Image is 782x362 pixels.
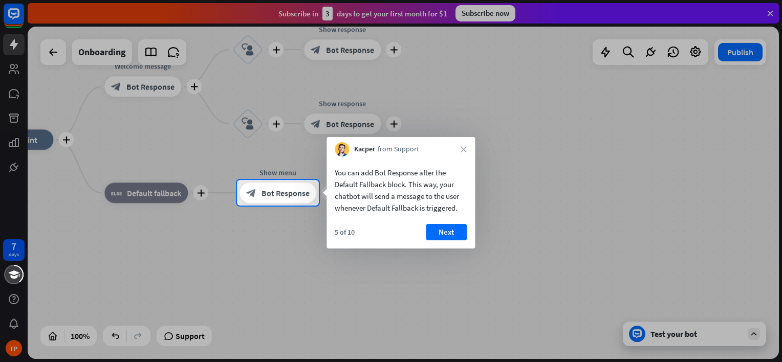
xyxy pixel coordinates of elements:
i: close [461,146,467,152]
span: Bot Response [262,188,310,198]
div: You can add Bot Response after the Default Fallback block. This way, your chatbot will send a mes... [335,167,467,214]
div: 5 of 10 [335,228,355,237]
button: Open LiveChat chat widget [8,4,39,35]
span: from Support [378,144,419,154]
span: Kacper [354,144,375,154]
i: block_bot_response [246,188,256,198]
button: Next [426,224,467,240]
